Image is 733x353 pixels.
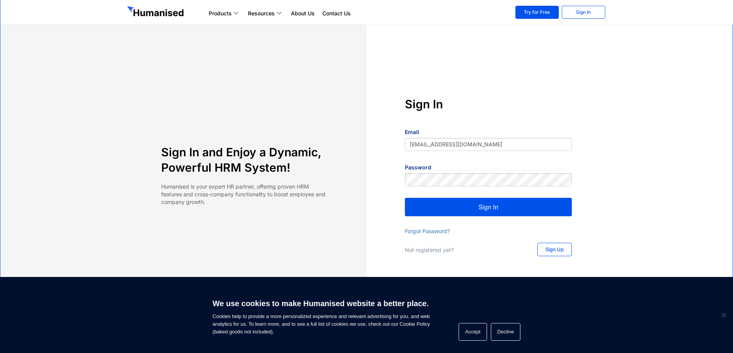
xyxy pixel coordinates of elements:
button: Decline [491,323,520,341]
h4: Sign In and Enjoy a Dynamic, Powerful HRM System! [161,144,328,175]
a: Sign Up [537,243,572,256]
a: Sign In [562,6,605,19]
button: Sign In [405,198,572,216]
a: Products [205,9,244,18]
button: Accept [459,323,487,341]
a: About Us [287,9,319,18]
h4: Sign In [405,96,572,112]
label: Password [405,164,431,171]
p: Not registered yet? [405,246,522,254]
input: yourname@mail.com [405,138,572,151]
span: Decline [720,311,727,319]
p: Humanised is your expert HR partner, offering proven HRM features and cross-company functionality... [161,183,328,206]
span: Sign Up [545,247,564,252]
img: GetHumanised Logo [127,6,185,18]
h6: We use cookies to make Humanised website a better place. [213,298,430,309]
span: Cookies help to provide a more personalized experience and relevant advertising for you, and web ... [213,294,430,336]
a: Contact Us [319,9,355,18]
a: Forgot Password? [405,228,450,234]
label: Email [405,128,419,136]
a: Resources [244,9,287,18]
a: Try for Free [515,6,559,19]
